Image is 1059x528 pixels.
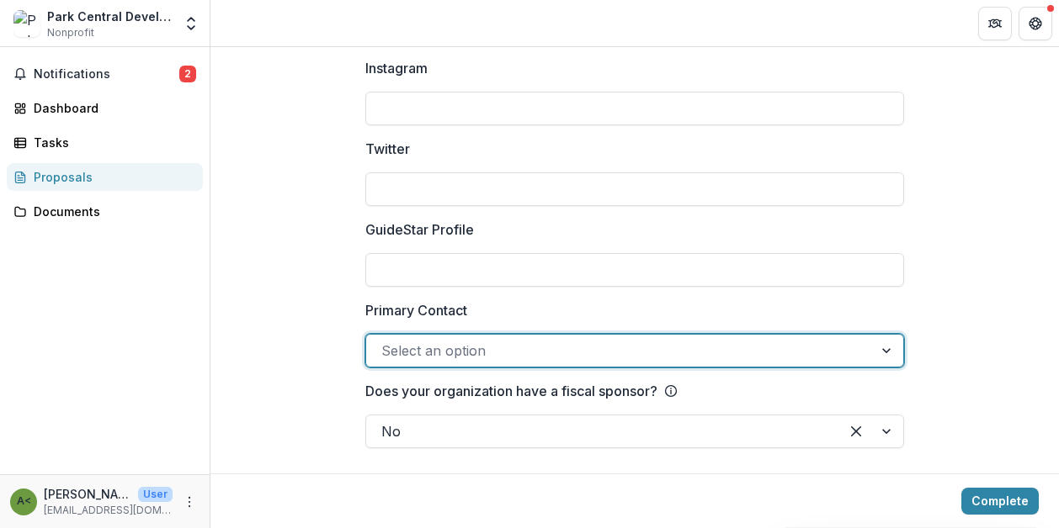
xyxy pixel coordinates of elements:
[978,7,1012,40] button: Partners
[179,492,200,512] button: More
[365,381,657,401] p: Does your organization have a fiscal sponsor?
[34,203,189,220] div: Documents
[961,488,1039,515] button: Complete
[34,168,189,186] div: Proposals
[47,8,173,25] div: Park Central Development Corporation
[7,94,203,122] a: Dashboard
[34,67,179,82] span: Notifications
[1019,7,1052,40] button: Get Help
[34,99,189,117] div: Dashboard
[7,198,203,225] a: Documents
[44,485,131,503] p: [PERSON_NAME] <[PERSON_NAME][EMAIL_ADDRESS][DOMAIN_NAME]>
[7,61,203,87] button: Notifications2
[7,163,203,191] a: Proposals
[7,129,203,156] a: Tasks
[17,496,31,507] div: Abdul-Kaba Abdullah <abdul@pcd-stl.org>
[179,7,203,40] button: Open entity switcher
[179,66,196,82] span: 2
[47,25,94,40] span: Nonprofit
[44,503,173,518] p: [EMAIL_ADDRESS][DOMAIN_NAME]
[365,58,428,78] p: Instagram
[365,139,410,159] p: Twitter
[843,418,870,445] div: Clear selected options
[365,219,474,240] p: GuideStar Profile
[13,10,40,37] img: Park Central Development Corporation
[138,487,173,502] p: User
[34,134,189,151] div: Tasks
[365,300,467,320] p: Primary Contact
